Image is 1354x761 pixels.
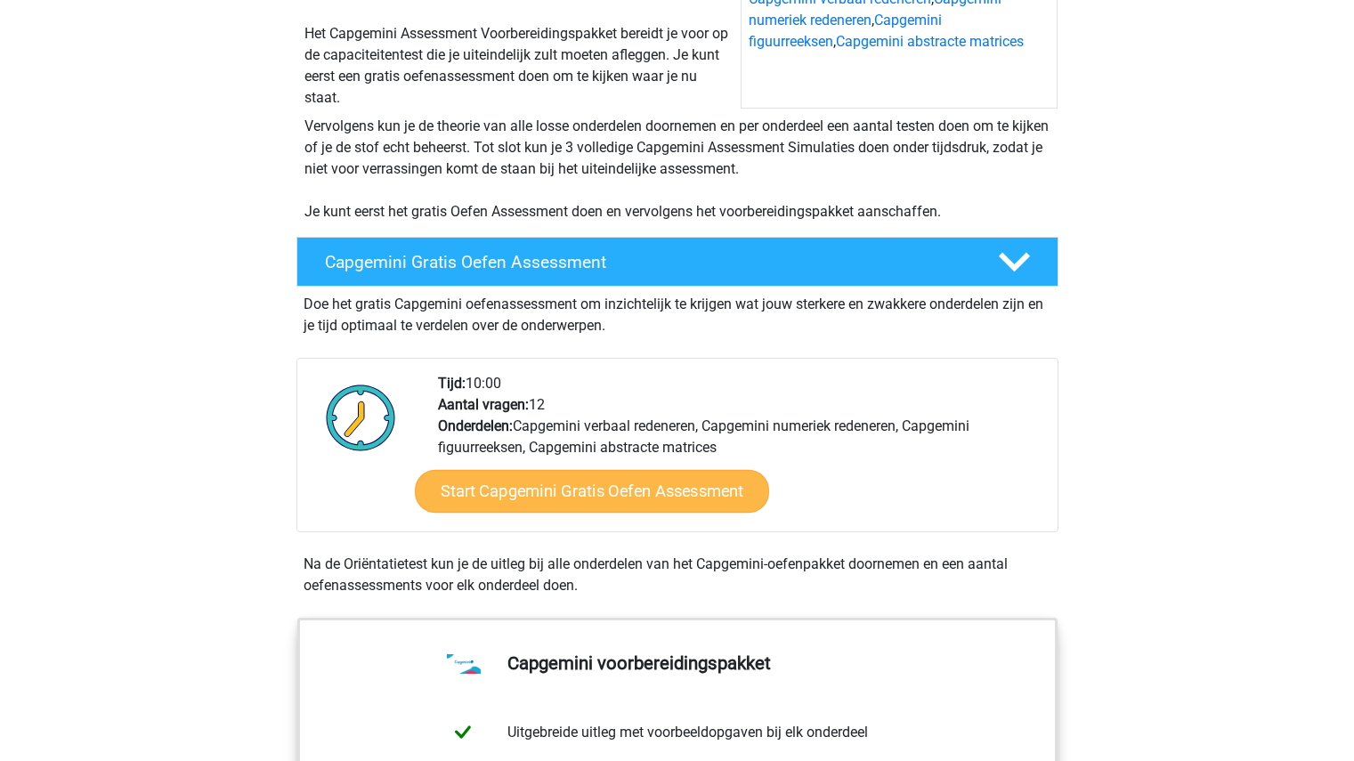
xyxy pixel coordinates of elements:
h4: Capgemini Gratis Oefen Assessment [325,252,969,272]
div: Vervolgens kun je de theorie van alle losse onderdelen doornemen en per onderdeel een aantal test... [297,116,1058,223]
a: Start Capgemini Gratis Oefen Assessment [415,470,769,513]
a: Capgemini abstracte matrices [836,33,1024,50]
b: Aantal vragen: [438,396,529,413]
a: Capgemini Gratis Oefen Assessment [289,237,1066,287]
b: Onderdelen: [438,417,513,434]
div: Na de Oriëntatietest kun je de uitleg bij alle onderdelen van het Capgemini-oefenpakket doornemen... [296,554,1058,596]
img: Klok [316,373,406,462]
div: 10:00 12 Capgemini verbaal redeneren, Capgemini numeriek redeneren, Capgemini figuurreeksen, Capg... [425,373,1057,531]
div: Doe het gratis Capgemini oefenassessment om inzichtelijk te krijgen wat jouw sterkere en zwakkere... [296,287,1058,336]
b: Tijd: [438,375,466,392]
